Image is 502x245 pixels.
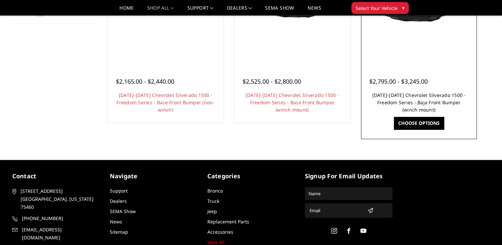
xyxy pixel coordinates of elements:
h5: Navigate [110,172,197,181]
h5: contact [12,172,100,181]
input: Name [306,188,392,199]
input: Email [307,205,365,216]
span: Select Your Vehicle [356,5,397,12]
a: shop all [147,6,174,15]
h5: signup for email updates [305,172,393,181]
a: [DATE]-[DATE] Chevrolet Silverado 1500 - Freedom Series - Base Front Bumper (winch mount) [246,92,339,113]
span: $2,525.00 - $2,800.00 [243,77,301,85]
span: [EMAIL_ADDRESS][DOMAIN_NAME] [22,226,99,242]
a: News [307,6,321,15]
a: [DATE]-[DATE] Chevrolet Silverado 1500 - Freedom Series - Baja Front Bumper (winch mount) [372,92,466,113]
a: Home [119,6,134,15]
a: Truck [207,198,219,204]
a: [DATE]-[DATE] Chevrolet Silverado 1500 - Freedom Series - Base Front Bumper (non-winch) [116,92,214,113]
a: Support [187,6,214,15]
span: [PHONE_NUMBER] [22,214,99,222]
button: Select Your Vehicle [351,2,409,14]
span: $2,795.00 - $3,245.00 [369,77,428,85]
a: [EMAIL_ADDRESS][DOMAIN_NAME] [12,226,100,242]
a: News [110,218,122,225]
a: Sitemap [110,229,128,235]
a: Dealers [227,6,252,15]
span: $2,165.00 - $2,440.00 [116,77,174,85]
a: [PHONE_NUMBER] [12,214,100,222]
a: SEMA Show [265,6,294,15]
span: ▾ [402,4,404,11]
a: Bronco [207,188,223,194]
a: SEMA Show [110,208,136,214]
a: Replacement Parts [207,218,249,225]
h5: Categories [207,172,295,181]
a: Choose Options [394,117,444,129]
a: Jeep [207,208,217,214]
a: Support [110,188,128,194]
a: Dealers [110,198,127,204]
span: [STREET_ADDRESS] [GEOGRAPHIC_DATA], [US_STATE] 75460 [21,187,98,211]
a: Accessories [207,229,233,235]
